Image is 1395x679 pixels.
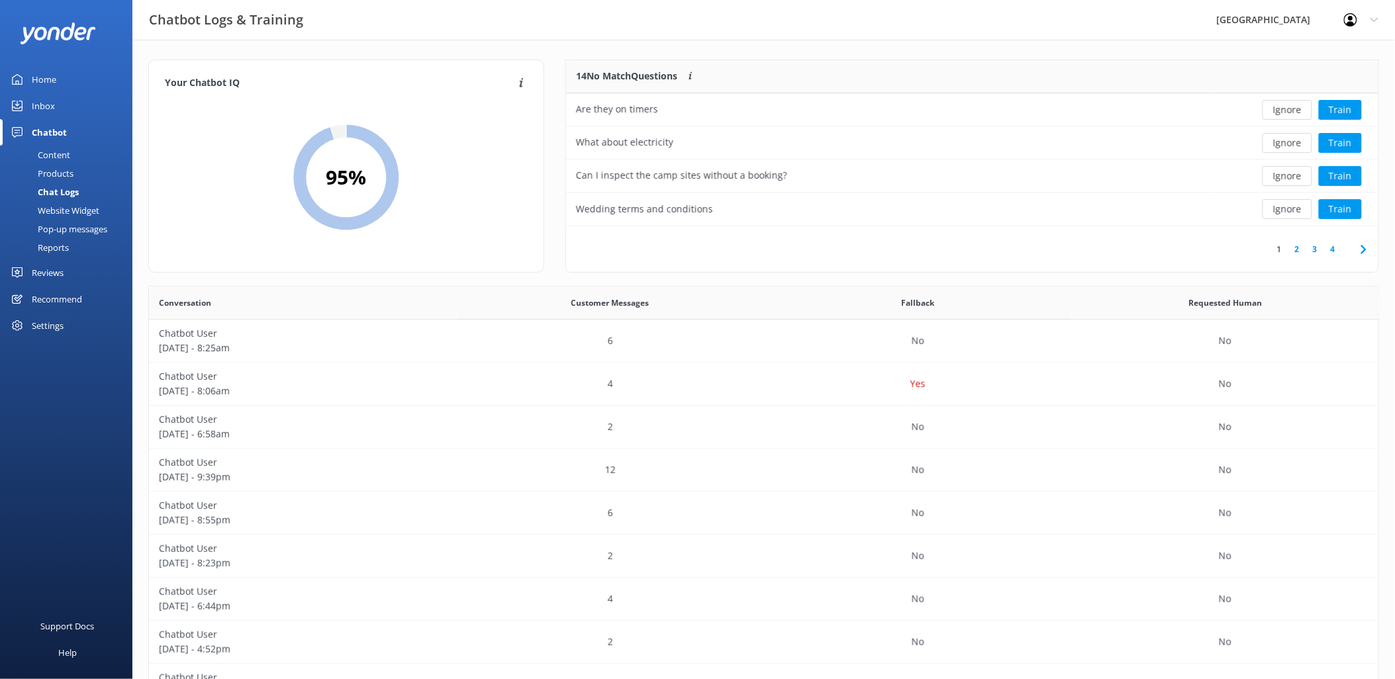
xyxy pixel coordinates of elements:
a: Content [8,146,132,164]
button: Train [1319,133,1362,153]
div: Are they on timers [576,102,658,116]
div: Reviews [32,259,64,286]
p: Yes [910,377,926,391]
button: Ignore [1263,100,1312,120]
p: 6 [608,334,613,348]
p: [DATE] - 6:58am [159,427,447,441]
p: [DATE] - 9:39pm [159,470,447,484]
img: yonder-white-logo.png [20,23,96,44]
div: Can I inspect the camp sites without a booking? [576,168,787,183]
div: What about electricity [576,135,673,150]
span: Conversation [159,296,211,309]
div: Pop-up messages [8,220,107,238]
p: No [1219,506,1231,520]
div: row [149,492,1379,535]
a: 2 [1288,243,1306,255]
p: 14 No Match Questions [576,69,677,83]
div: Chatbot [32,119,67,146]
div: grid [566,93,1378,226]
div: row [566,126,1378,159]
p: [DATE] - 4:52pm [159,642,447,656]
p: 4 [608,377,613,391]
div: Wedding terms and conditions [576,202,713,216]
button: Ignore [1263,166,1312,186]
p: 2 [608,549,613,563]
p: Chatbot User [159,455,447,470]
h4: Your Chatbot IQ [165,76,515,91]
p: 2 [608,420,613,434]
div: Website Widget [8,201,99,220]
div: Products [8,164,73,183]
a: Chat Logs [8,183,132,201]
p: No [912,592,924,606]
a: 4 [1324,243,1342,255]
div: Help [58,639,77,666]
button: Train [1319,100,1362,120]
p: [DATE] - 8:25am [159,341,447,355]
div: Recommend [32,286,82,312]
p: No [1219,334,1231,348]
div: Reports [8,238,69,257]
div: row [149,578,1379,621]
button: Ignore [1263,133,1312,153]
p: No [1219,420,1231,434]
p: [DATE] - 8:23pm [159,556,447,570]
span: Fallback [901,296,934,309]
p: Chatbot User [159,326,447,341]
div: row [149,449,1379,492]
p: 12 [605,463,616,477]
div: Inbox [32,93,55,119]
p: Chatbot User [159,369,447,384]
p: 4 [608,592,613,606]
div: Settings [32,312,64,339]
a: Pop-up messages [8,220,132,238]
p: [DATE] - 8:06am [159,384,447,398]
a: 1 [1271,243,1288,255]
span: Customer Messages [571,296,649,309]
h2: 95 % [326,161,367,193]
div: Content [8,146,70,164]
p: No [912,635,924,649]
div: row [149,320,1379,363]
div: Home [32,66,56,93]
p: Chatbot User [159,627,447,642]
button: Train [1319,199,1362,219]
p: No [912,549,924,563]
p: Chatbot User [159,498,447,513]
a: Website Widget [8,201,132,220]
p: No [1219,635,1231,649]
button: Train [1319,166,1362,186]
p: 2 [608,635,613,649]
span: Requested Human [1188,296,1262,309]
p: Chatbot User [159,541,447,556]
p: Chatbot User [159,412,447,427]
div: row [149,406,1379,449]
p: [DATE] - 6:44pm [159,599,447,613]
a: Products [8,164,132,183]
p: No [1219,549,1231,563]
div: row [149,621,1379,664]
div: row [149,363,1379,406]
p: Chatbot User [159,584,447,599]
p: No [912,334,924,348]
p: No [1219,592,1231,606]
button: Ignore [1263,199,1312,219]
div: Chat Logs [8,183,79,201]
p: 6 [608,506,613,520]
a: Reports [8,238,132,257]
div: row [566,93,1378,126]
h3: Chatbot Logs & Training [149,9,303,30]
p: No [912,463,924,477]
a: 3 [1306,243,1324,255]
div: row [149,535,1379,578]
p: No [1219,463,1231,477]
p: No [912,506,924,520]
p: [DATE] - 8:55pm [159,513,447,527]
div: row [566,159,1378,193]
div: row [566,193,1378,226]
p: No [1219,377,1231,391]
div: Support Docs [41,613,95,639]
p: No [912,420,924,434]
